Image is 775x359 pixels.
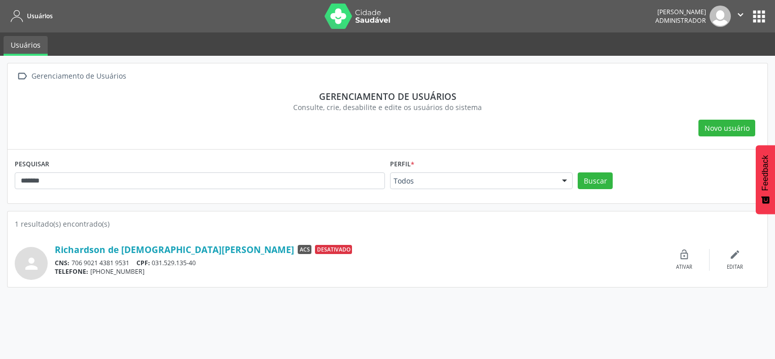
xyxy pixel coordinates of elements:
[727,264,743,271] div: Editar
[578,172,613,190] button: Buscar
[710,6,731,27] img: img
[55,259,659,267] div: 706 9021 4381 9531 031.529.135-40
[22,255,41,273] i: person
[15,157,49,172] label: PESQUISAR
[655,16,706,25] span: Administrador
[4,36,48,56] a: Usuários
[676,264,692,271] div: Ativar
[394,176,552,186] span: Todos
[136,259,150,267] span: CPF:
[756,145,775,214] button: Feedback - Mostrar pesquisa
[29,69,128,84] div: Gerenciamento de Usuários
[22,102,753,113] div: Consulte, crie, desabilite e edite os usuários do sistema
[679,249,690,260] i: lock_open
[761,155,770,191] span: Feedback
[731,6,750,27] button: 
[735,9,746,20] i: 
[15,219,760,229] div: 1 resultado(s) encontrado(s)
[27,12,53,20] span: Usuários
[298,245,311,254] span: ACS
[55,267,88,276] span: TELEFONE:
[55,267,659,276] div: [PHONE_NUMBER]
[704,123,750,133] span: Novo usuário
[22,91,753,102] div: Gerenciamento de usuários
[55,259,69,267] span: CNS:
[55,244,294,255] a: Richardson de [DEMOGRAPHIC_DATA][PERSON_NAME]
[729,249,741,260] i: edit
[315,245,352,254] span: Desativado
[390,157,414,172] label: Perfil
[750,8,768,25] button: apps
[7,8,53,24] a: Usuários
[15,69,128,84] a:  Gerenciamento de Usuários
[15,69,29,84] i: 
[655,8,706,16] div: [PERSON_NAME]
[698,120,755,137] button: Novo usuário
